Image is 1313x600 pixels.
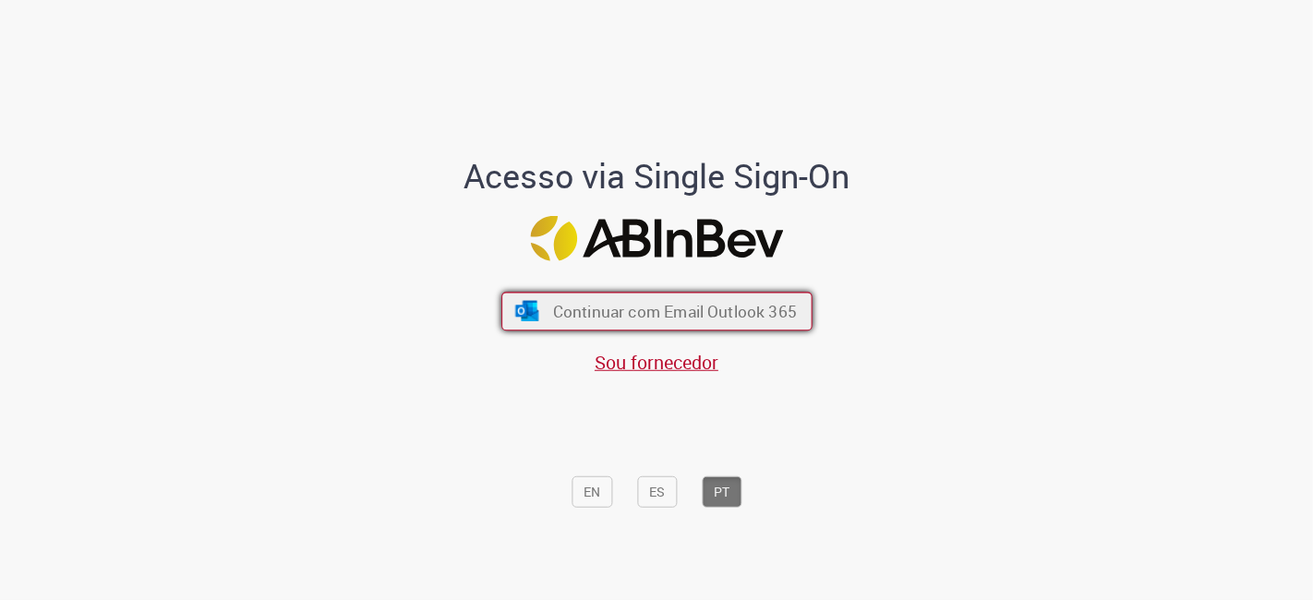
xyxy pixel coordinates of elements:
img: Logo ABInBev [530,216,783,261]
button: ES [637,476,677,508]
img: ícone Azure/Microsoft 360 [513,301,540,321]
button: EN [572,476,612,508]
h1: Acesso via Single Sign-On [401,157,913,194]
a: Sou fornecedor [595,350,718,375]
button: PT [702,476,741,508]
span: Continuar com Email Outlook 365 [552,301,796,322]
button: ícone Azure/Microsoft 360 Continuar com Email Outlook 365 [501,293,813,331]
